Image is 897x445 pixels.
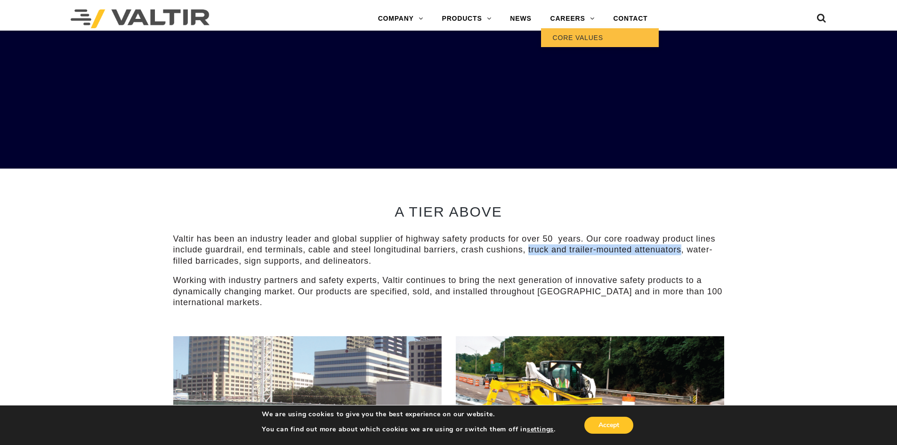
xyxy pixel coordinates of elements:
[173,234,724,267] p: Valtir has been an industry leader and global supplier of highway safety products for over 50 yea...
[433,9,501,28] a: PRODUCTS
[541,9,604,28] a: CAREERS
[604,9,657,28] a: CONTACT
[71,9,210,28] img: Valtir
[173,275,724,308] p: Working with industry partners and safety experts, Valtir continues to bring the next generation ...
[584,417,633,434] button: Accept
[541,28,659,47] a: CORE VALUES
[262,425,556,434] p: You can find out more about which cookies we are using or switch them off in .
[501,9,541,28] a: NEWS
[173,204,724,219] h2: A TIER ABOVE
[262,410,556,419] p: We are using cookies to give you the best experience on our website.
[369,9,433,28] a: COMPANY
[527,425,554,434] button: settings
